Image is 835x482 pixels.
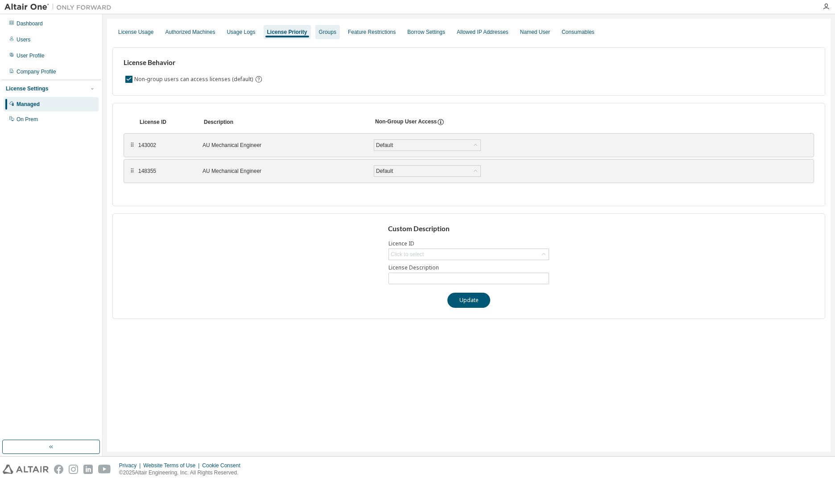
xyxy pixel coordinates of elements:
div: License ID [140,118,193,126]
div: User Profile [17,52,45,59]
div: AU Mechanical Engineer [203,142,363,149]
div: Managed [17,101,40,108]
div: Default [374,166,480,176]
label: Non-group users can access licenses (default) [134,74,255,85]
div: Consumables [562,29,594,36]
h3: Custom Description [388,225,550,233]
img: altair_logo.svg [3,465,49,474]
div: Feature Restrictions [348,29,396,36]
label: License Description [389,264,549,271]
div: ⠿ [129,142,135,149]
div: On Prem [17,116,38,123]
p: © 2025 Altair Engineering, Inc. All Rights Reserved. [119,469,246,477]
div: License Usage [118,29,153,36]
div: Description [204,118,364,126]
div: License Settings [6,85,48,92]
div: Authorized Machines [165,29,215,36]
div: AU Mechanical Engineer [203,167,363,175]
div: Click to select [389,249,549,260]
svg: By default any user not assigned to any group can access any license. Turn this setting off to di... [255,75,263,83]
img: youtube.svg [98,465,111,474]
div: Click to select [391,251,424,258]
img: instagram.svg [69,465,78,474]
div: Users [17,36,30,43]
div: Cookie Consent [202,462,245,469]
img: Altair One [4,3,116,12]
div: Website Terms of Use [143,462,202,469]
div: Dashboard [17,20,43,27]
div: Usage Logs [227,29,255,36]
div: ⠿ [129,167,135,175]
div: Allowed IP Addresses [457,29,508,36]
div: Default [375,166,394,176]
div: Default [374,140,480,151]
div: 143002 [138,142,192,149]
img: linkedin.svg [83,465,93,474]
img: facebook.svg [54,465,63,474]
div: Non-Group User Access [375,118,437,126]
div: Privacy [119,462,143,469]
div: License Priority [267,29,307,36]
button: Update [447,293,490,308]
h3: License Behavior [124,58,261,67]
div: Named User [520,29,550,36]
div: Groups [319,29,336,36]
div: Company Profile [17,68,56,75]
div: Default [375,140,394,150]
label: Licence ID [389,240,549,247]
div: 148355 [138,167,192,175]
div: Borrow Settings [407,29,445,36]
